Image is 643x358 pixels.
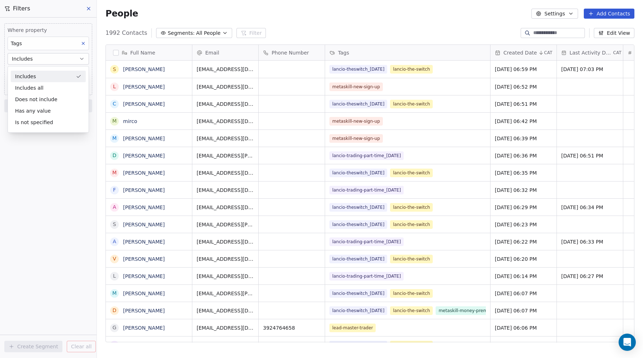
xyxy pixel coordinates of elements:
[329,289,387,298] span: lancio-theswitch_[DATE]
[197,100,254,108] span: [EMAIL_ADDRESS][DOMAIN_NAME]
[561,238,619,245] span: [DATE] 06:33 PM
[112,341,117,349] div: M
[495,204,552,211] span: [DATE] 06:29 PM
[495,221,552,228] span: [DATE] 06:23 PM
[495,100,552,108] span: [DATE] 06:51 PM
[329,341,387,349] span: lancio-theswitch_[DATE]
[197,324,254,331] span: [EMAIL_ADDRESS][DOMAIN_NAME]
[390,341,433,349] span: lancio-the-switch
[544,50,552,56] span: CAT
[561,341,619,349] span: [DATE] 06:59 PM
[325,45,490,60] div: Tags
[329,100,387,108] span: lancio-theswitch_[DATE]
[123,256,165,262] a: [PERSON_NAME]
[329,220,387,229] span: lancio-theswitch_[DATE]
[123,66,165,72] a: [PERSON_NAME]
[123,222,165,227] a: [PERSON_NAME]
[197,83,254,90] span: [EMAIL_ADDRESS][DOMAIN_NAME]
[123,291,165,296] a: [PERSON_NAME]
[495,238,552,245] span: [DATE] 06:22 PM
[272,49,309,56] span: Phone Number
[263,324,320,331] span: 3924764658
[329,117,383,126] span: metaskill-new-sign-up
[495,187,552,194] span: [DATE] 06:32 PM
[106,61,192,343] div: grid
[113,186,116,194] div: F
[329,272,404,281] span: lancio-trading-part-time_[DATE]
[168,29,194,37] span: Segments:
[113,307,117,314] div: D
[113,238,116,245] div: A
[11,117,86,128] div: Is not specified
[113,221,116,228] div: S
[197,290,254,297] span: [EMAIL_ADDRESS][PERSON_NAME][DOMAIN_NAME]
[495,83,552,90] span: [DATE] 06:52 PM
[113,324,117,331] div: G
[123,239,165,245] a: [PERSON_NAME]
[329,237,404,246] span: lancio-trading-part-time_[DATE]
[197,135,254,142] span: [EMAIL_ADDRESS][DOMAIN_NAME]
[569,49,612,56] span: Last Activity Date
[329,65,387,74] span: lancio-theswitch_[DATE]
[123,187,165,193] a: [PERSON_NAME]
[197,221,254,228] span: [EMAIL_ADDRESS][PERSON_NAME][DOMAIN_NAME]
[123,136,165,141] a: [PERSON_NAME]
[113,66,116,73] div: S
[390,306,433,315] span: lancio-the-switch
[112,289,117,297] div: M
[495,324,552,331] span: [DATE] 06:06 PM
[390,255,433,263] span: lancio-the-switch
[113,152,117,159] div: D
[123,273,165,279] a: [PERSON_NAME]
[329,324,376,332] span: lead-master-trader
[329,134,383,143] span: metaskill-new-sign-up
[495,118,552,125] span: [DATE] 06:42 PM
[495,341,552,349] span: [DATE] 06:05 PM
[205,49,219,56] span: Email
[561,66,619,73] span: [DATE] 07:03 PM
[390,65,433,74] span: lancio-the-switch
[594,28,634,38] button: Edit View
[584,9,634,19] button: Add Contacts
[123,84,165,90] a: [PERSON_NAME]
[106,45,192,60] div: Full Name
[503,49,537,56] span: Created Date
[495,307,552,314] span: [DATE] 06:07 PM
[557,45,623,60] div: Last Activity DateCAT
[236,28,266,38] button: Filter
[495,290,552,297] span: [DATE] 06:07 PM
[197,204,254,211] span: [EMAIL_ADDRESS][DOMAIN_NAME]
[495,135,552,142] span: [DATE] 06:39 PM
[613,50,621,56] span: CAT
[491,45,557,60] div: Created DateCAT
[123,325,165,331] a: [PERSON_NAME]
[619,334,636,351] div: Open Intercom Messenger
[436,306,498,315] span: metaskill-money-premium
[123,308,165,314] a: [PERSON_NAME]
[112,135,117,142] div: M
[113,203,116,211] div: A
[123,153,165,159] a: [PERSON_NAME]
[11,82,86,94] div: Includes all
[197,307,254,314] span: [EMAIL_ADDRESS][DOMAIN_NAME]
[123,101,165,107] a: [PERSON_NAME]
[329,83,383,91] span: metaskill-new-sign-up
[561,204,619,211] span: [DATE] 06:34 PM
[561,152,619,159] span: [DATE] 06:51 PM
[11,105,86,117] div: Has any value
[390,100,433,108] span: lancio-the-switch
[329,151,404,160] span: lancio-trading-part-time_[DATE]
[123,170,165,176] a: [PERSON_NAME]
[130,49,155,56] span: Full Name
[11,71,86,82] div: Includes
[329,306,387,315] span: lancio-theswitch_[DATE]
[123,118,137,124] a: mirco
[123,204,165,210] a: [PERSON_NAME]
[197,187,254,194] span: [EMAIL_ADDRESS][DOMAIN_NAME]
[390,220,433,229] span: lancio-the-switch
[495,152,552,159] span: [DATE] 06:36 PM
[197,118,254,125] span: [EMAIL_ADDRESS][DOMAIN_NAME]
[113,255,116,263] div: V
[390,203,433,212] span: lancio-the-switch
[192,45,258,60] div: Email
